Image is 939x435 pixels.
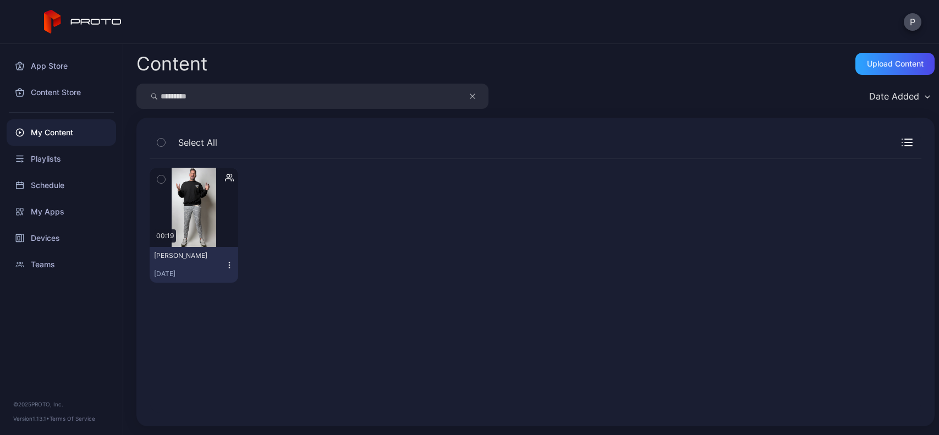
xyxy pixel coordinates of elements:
a: Playlists [7,146,116,172]
a: Devices [7,225,116,251]
button: P [904,13,921,31]
a: Content Store [7,79,116,106]
button: Date Added [864,84,935,109]
a: My Content [7,119,116,146]
a: App Store [7,53,116,79]
a: My Apps [7,199,116,225]
a: Schedule [7,172,116,199]
div: Matt Leinart [154,251,215,260]
div: Date Added [869,91,919,102]
button: Upload Content [855,53,935,75]
div: [DATE] [154,269,225,278]
div: Upload Content [867,59,924,68]
span: Select All [178,136,217,149]
a: Terms Of Service [50,415,95,422]
a: Teams [7,251,116,278]
div: © 2025 PROTO, Inc. [13,400,109,409]
button: [PERSON_NAME][DATE] [150,247,238,283]
div: Content [136,54,207,73]
span: Version 1.13.1 • [13,415,50,422]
